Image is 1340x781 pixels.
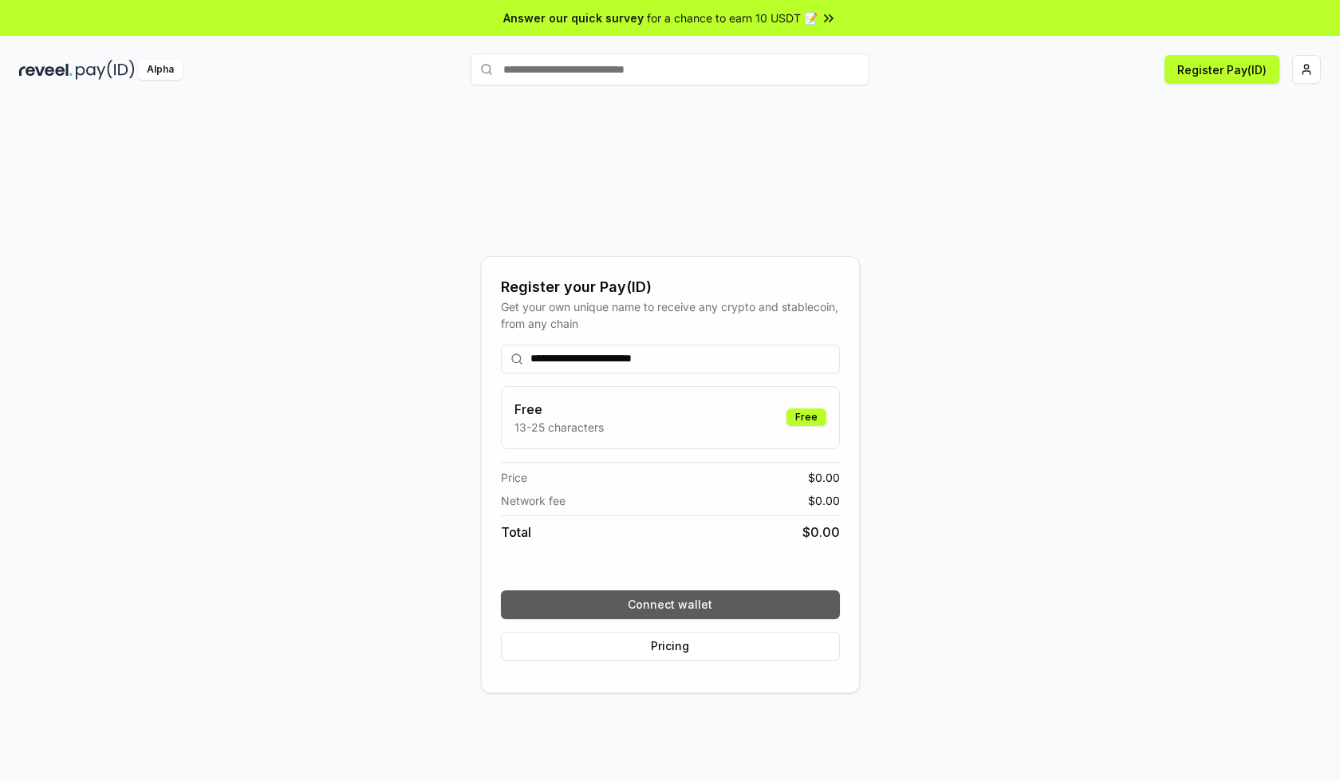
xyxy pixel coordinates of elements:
div: Alpha [138,60,183,80]
button: Register Pay(ID) [1165,55,1279,84]
button: Pricing [501,632,840,661]
span: $ 0.00 [808,492,840,509]
img: reveel_dark [19,60,73,80]
div: Get your own unique name to receive any crypto and stablecoin, from any chain [501,298,840,332]
div: Free [786,408,826,426]
span: $ 0.00 [808,469,840,486]
img: pay_id [76,60,135,80]
span: Total [501,523,531,542]
p: 13-25 characters [514,419,604,436]
h3: Free [514,400,604,419]
span: Price [501,469,527,486]
span: $ 0.00 [802,523,840,542]
span: for a chance to earn 10 USDT 📝 [647,10,818,26]
span: Network fee [501,492,566,509]
span: Answer our quick survey [503,10,644,26]
button: Connect wallet [501,590,840,619]
div: Register your Pay(ID) [501,276,840,298]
